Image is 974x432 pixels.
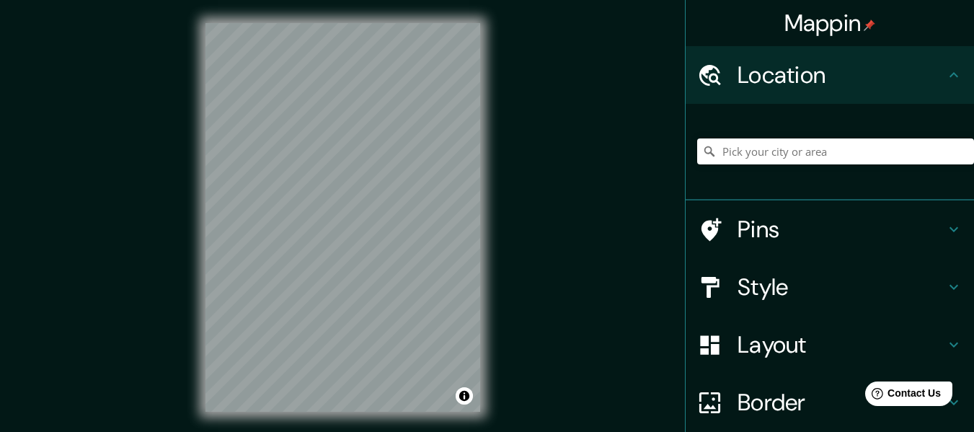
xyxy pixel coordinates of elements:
input: Pick your city or area [697,138,974,164]
button: Toggle attribution [456,387,473,405]
h4: Layout [738,330,945,359]
h4: Border [738,388,945,417]
div: Style [686,258,974,316]
img: pin-icon.png [864,19,875,31]
h4: Location [738,61,945,89]
iframe: Help widget launcher [846,376,958,416]
h4: Mappin [784,9,876,38]
div: Location [686,46,974,104]
div: Border [686,374,974,431]
div: Pins [686,200,974,258]
h4: Pins [738,215,945,244]
h4: Style [738,273,945,301]
canvas: Map [205,23,480,412]
div: Layout [686,316,974,374]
